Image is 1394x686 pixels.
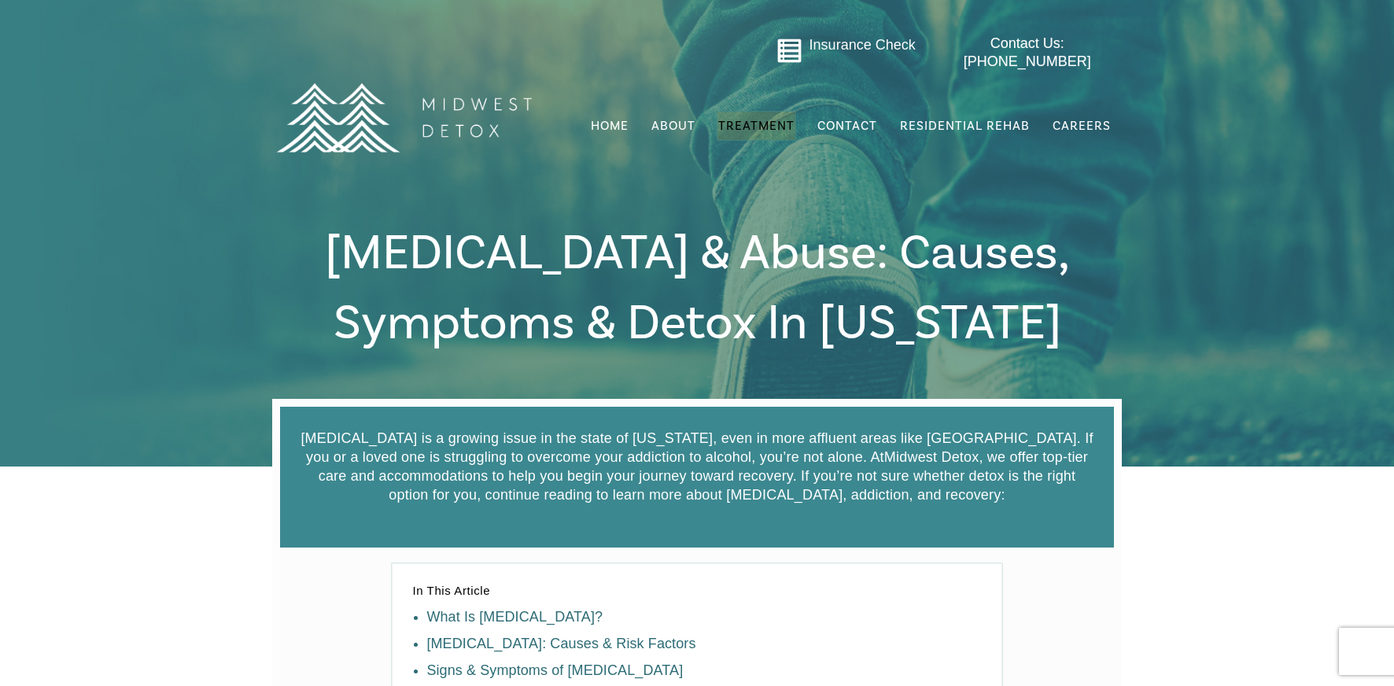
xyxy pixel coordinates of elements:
a: Residential Rehab [898,111,1031,141]
a: Insurance Check [809,37,916,53]
a: About [650,111,697,141]
a: Careers [1051,111,1112,141]
span: In This Article [412,584,490,597]
img: MD Logo Horitzontal white-01 (1) (1) [266,49,541,186]
a: What Is [MEDICAL_DATA]? [426,609,603,625]
a: Contact Us: [PHONE_NUMBER] [932,35,1122,72]
a: Midwest Detox [884,449,979,465]
span: Careers [1053,118,1111,134]
a: Home [589,111,630,141]
span: About [651,120,695,132]
span: Residential Rehab [900,118,1030,134]
p: [MEDICAL_DATA] is a growing issue in the state of [US_STATE], even in more affluent areas like [G... [300,429,1094,504]
span: Contact [817,120,877,132]
a: Signs & Symptoms of [MEDICAL_DATA] [426,662,683,678]
span: Treatment [718,120,795,132]
span: Home [591,118,629,134]
a: Go to midwestdetox.com/message-form-page/ [776,38,802,69]
span: [MEDICAL_DATA] & Abuse: Causes, Symptoms & Detox in [US_STATE] [325,222,1070,355]
span: Contact Us: [PHONE_NUMBER] [964,35,1091,69]
a: Contact [816,111,879,141]
a: [MEDICAL_DATA]: Causes & Risk Factors [426,636,695,651]
a: Treatment [717,111,796,141]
